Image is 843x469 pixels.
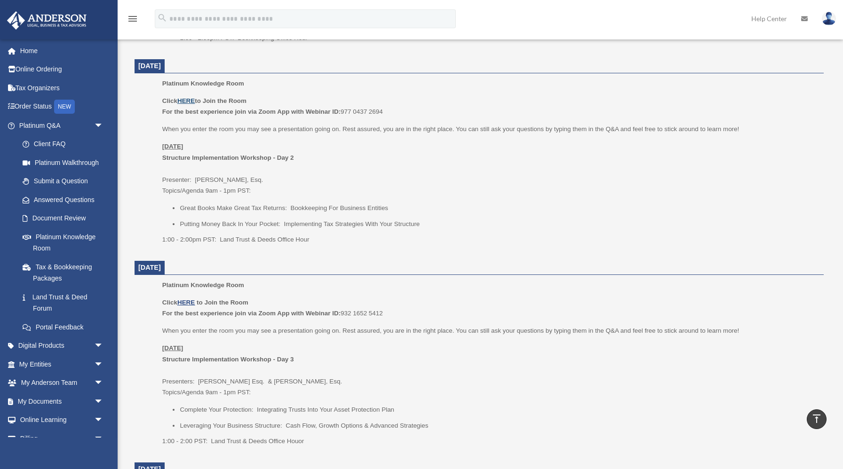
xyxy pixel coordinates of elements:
[7,60,118,79] a: Online Ordering
[177,97,195,104] a: HERE
[162,310,341,317] b: For the best experience join via Zoom App with Webinar ID:
[13,288,118,318] a: Land Trust & Deed Forum
[13,190,118,209] a: Answered Questions
[127,16,138,24] a: menu
[7,41,118,60] a: Home
[162,325,817,336] p: When you enter the room you may see a presentation going on. Rest assured, you are in the right p...
[180,203,817,214] li: Great Books Make Great Tax Returns: Bookkeeping For Business Entities
[13,135,118,154] a: Client FAQ
[807,409,827,429] a: vertical_align_top
[197,299,248,306] b: to Join the Room
[13,227,113,258] a: Platinum Knowledge Room
[13,153,118,172] a: Platinum Walkthrough
[177,299,195,306] a: HERE
[162,344,183,352] u: [DATE]
[162,80,244,87] span: Platinum Knowledge Room
[162,356,294,363] b: Structure Implementation Workshop - Day 3
[822,12,836,25] img: User Pic
[162,343,817,398] p: Presenters: [PERSON_NAME] Esq. & [PERSON_NAME], Esq. Topics/Agenda 9am - 1pm PST:
[94,411,113,430] span: arrow_drop_down
[162,299,197,306] b: Click
[7,374,118,392] a: My Anderson Teamarrow_drop_down
[138,264,161,271] span: [DATE]
[162,234,817,245] p: 1:00 - 2:00pm PST: Land Trust & Deeds Office Hour
[54,100,75,114] div: NEW
[162,436,817,447] p: 1:00 - 2:00 PST: Land Trust & Deeds Office Houor
[180,404,817,415] li: Complete Your Protection: Integrating Trusts Into Your Asset Protection Plan
[162,95,817,117] p: 977 0437 2694
[162,154,294,161] b: Structure Implementation Workshop - Day 2
[7,429,118,448] a: Billingarrow_drop_down
[7,78,118,97] a: Tax Organizers
[162,143,183,150] u: [DATE]
[94,429,113,448] span: arrow_drop_down
[7,392,118,411] a: My Documentsarrow_drop_down
[13,209,118,228] a: Document Review
[162,124,817,135] p: When you enter the room you may see a presentation going on. Rest assured, you are in the right p...
[127,13,138,24] i: menu
[162,297,817,319] p: 932 1652 5412
[157,13,167,23] i: search
[4,11,89,30] img: Anderson Advisors Platinum Portal
[94,392,113,411] span: arrow_drop_down
[162,281,244,289] span: Platinum Knowledge Room
[180,219,817,230] li: Putting Money Back In Your Pocket: Implementing Tax Strategies With Your Structure
[162,141,817,196] p: Presenter: [PERSON_NAME], Esq. Topics/Agenda 9am - 1pm PST:
[7,97,118,117] a: Order StatusNEW
[811,413,822,424] i: vertical_align_top
[13,172,118,191] a: Submit a Question
[138,62,161,70] span: [DATE]
[13,258,118,288] a: Tax & Bookkeeping Packages
[7,336,118,355] a: Digital Productsarrow_drop_down
[94,355,113,374] span: arrow_drop_down
[7,411,118,430] a: Online Learningarrow_drop_down
[180,420,817,431] li: Leveraging Your Business Structure: Cash Flow, Growth Options & Advanced Strategies
[94,116,113,135] span: arrow_drop_down
[94,374,113,393] span: arrow_drop_down
[94,336,113,356] span: arrow_drop_down
[13,318,118,336] a: Portal Feedback
[7,116,118,135] a: Platinum Q&Aarrow_drop_down
[7,355,118,374] a: My Entitiesarrow_drop_down
[162,108,341,115] b: For the best experience join via Zoom App with Webinar ID:
[162,97,247,104] b: Click to Join the Room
